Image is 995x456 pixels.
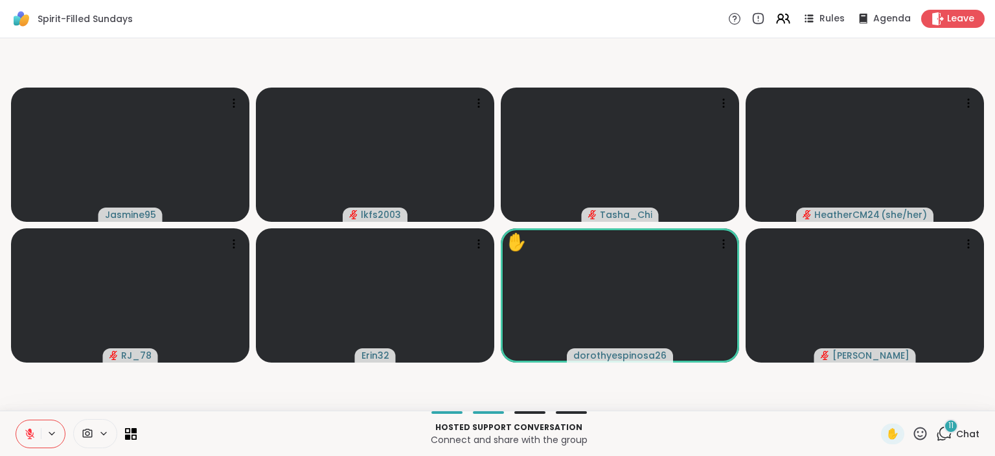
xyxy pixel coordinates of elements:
span: Spirit-Filled Sundays [38,12,133,25]
span: audio-muted [821,351,830,360]
span: Chat [956,427,979,440]
span: Jasmine95 [105,208,156,221]
span: audio-muted [803,210,812,219]
span: Agenda [873,12,911,25]
span: audio-muted [588,210,597,219]
span: RJ_78 [121,349,152,362]
img: ShareWell Logomark [10,8,32,30]
span: lkfs2003 [361,208,401,221]
span: ( she/her ) [881,208,927,221]
span: 11 [948,420,954,431]
span: Leave [947,12,974,25]
span: ✋ [886,426,899,442]
span: Rules [819,12,845,25]
p: Hosted support conversation [144,422,873,433]
span: audio-muted [109,351,119,360]
span: dorothyespinosa26 [573,349,667,362]
span: Tasha_Chi [600,208,652,221]
span: [PERSON_NAME] [832,349,909,362]
span: audio-muted [349,210,358,219]
div: ✋ [506,230,527,255]
p: Connect and share with the group [144,433,873,446]
span: Erin32 [361,349,389,362]
span: HeatherCM24 [814,208,880,221]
